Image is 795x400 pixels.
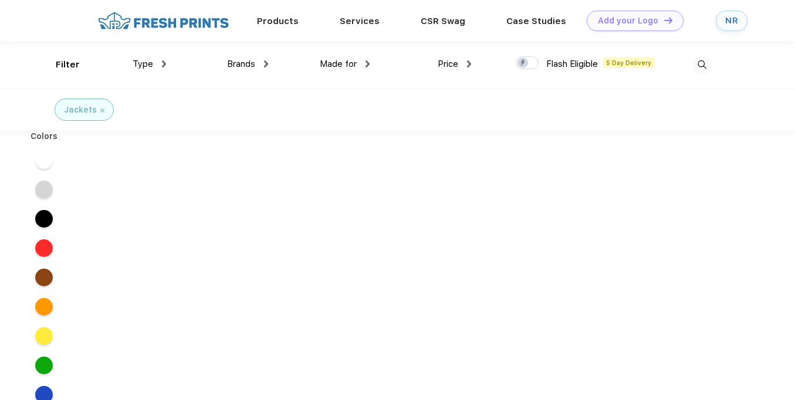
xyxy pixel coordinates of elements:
[692,55,712,74] img: desktop_search.svg
[94,11,232,31] img: fo%20logo%202.webp
[438,59,458,69] span: Price
[257,16,299,26] a: Products
[227,59,255,69] span: Brands
[664,17,672,23] img: DT
[716,11,747,31] a: NR
[162,60,166,67] img: dropdown.png
[467,60,471,67] img: dropdown.png
[133,59,153,69] span: Type
[56,58,80,72] div: Filter
[725,16,738,26] div: NR
[320,59,357,69] span: Made for
[546,59,598,69] span: Flash Eligible
[100,109,104,113] img: filter_cancel.svg
[64,104,97,116] div: Jackets
[603,57,655,68] span: 5 Day Delivery
[22,130,67,143] div: Colors
[366,60,370,67] img: dropdown.png
[264,60,268,67] img: dropdown.png
[598,16,658,26] div: Add your Logo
